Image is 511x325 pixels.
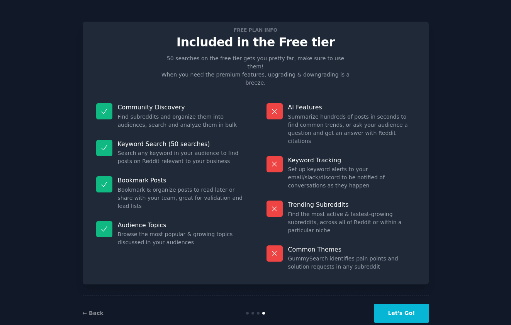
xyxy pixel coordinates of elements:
[288,245,415,254] p: Common Themes
[158,54,353,87] p: 50 searches on the free tier gets you pretty far, make sure to use them! When you need the premiu...
[288,165,415,190] dd: Set up keyword alerts to your email/slack/discord to be notified of conversations as they happen
[288,113,415,145] dd: Summarize hundreds of posts in seconds to find common trends, or ask your audience a question and...
[83,310,104,316] a: ← Back
[288,103,415,111] p: AI Features
[91,36,421,49] p: Included in the Free tier
[288,255,415,271] dd: GummySearch identifies pain points and solution requests in any subreddit
[118,140,245,148] p: Keyword Search (50 searches)
[118,186,245,210] dd: Bookmark & organize posts to read later or share with your team, great for validation and lead lists
[288,156,415,164] p: Keyword Tracking
[232,26,278,34] span: Free plan info
[118,113,245,129] dd: Find subreddits and organize them into audiences, search and analyze them in bulk
[118,149,245,165] dd: Search any keyword in your audience to find posts on Reddit relevant to your business
[288,210,415,235] dd: Find the most active & fastest-growing subreddits, across all of Reddit or within a particular niche
[288,201,415,209] p: Trending Subreddits
[118,221,245,229] p: Audience Topics
[118,103,245,111] p: Community Discovery
[118,230,245,247] dd: Browse the most popular & growing topics discussed in your audiences
[374,304,428,323] button: Let's Go!
[118,176,245,184] p: Bookmark Posts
